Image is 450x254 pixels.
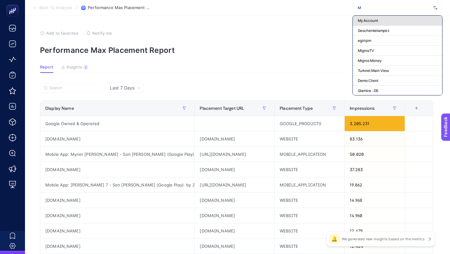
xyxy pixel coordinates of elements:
div: 19.862 [345,177,404,192]
span: Insights [67,65,82,70]
input: Search [49,86,99,90]
div: 83.136 [345,131,404,146]
div: [DOMAIN_NAME] [195,193,274,208]
div: WEBSITE [275,131,344,146]
span: Notify me [92,31,112,36]
div: 3.205.231 [345,116,404,131]
span: Performance Max Placement Report [88,5,150,10]
div: 3 [83,65,88,70]
div: 37.283 [345,162,404,177]
div: [DOMAIN_NAME] [40,208,194,223]
p: We generated new insights based on the metrics [342,236,425,241]
span: Report [40,65,53,70]
span: Impressions [350,106,375,111]
div: WEBSITE [275,162,344,177]
div: [DOMAIN_NAME] [195,223,274,238]
div: 50.020 [345,147,404,162]
img: svg%3e [433,5,437,11]
div: [DOMAIN_NAME] [40,239,194,254]
span: Last 7 Days [110,85,134,91]
div: + [411,106,422,111]
div: Mobile App: Mynet [PERSON_NAME] - Son [PERSON_NAME] (Google Play). by Mynet [40,147,194,162]
div: 12.479 [345,223,404,238]
div: WEBSITE [275,208,344,223]
div: [DOMAIN_NAME] [195,208,274,223]
span: Placement Target URL [200,106,244,111]
div: Google Owned & Operated [40,116,194,131]
div: [DOMAIN_NAME] [40,131,194,146]
span: Feedback [4,2,24,7]
span: MigrosTV [358,48,374,53]
span: Migros Money [358,58,382,63]
div: WEBSITE [275,239,344,254]
div: WEBSITE [275,223,344,238]
p: Performance Max Placement Report [40,46,435,55]
span: egirişim [358,38,371,43]
div: 🔔 [329,234,339,244]
div: [DOMAIN_NAME] [195,131,274,146]
div: [DOMAIN_NAME] [40,223,194,238]
span: Placement Type [280,106,313,111]
div: 4 items selected [410,106,415,119]
span: Display Name [45,106,74,111]
span: My Account [358,18,378,23]
div: GOOGLE_PRODUCTS [275,116,344,131]
span: / [76,5,77,10]
div: Mobile App: [PERSON_NAME] 7 - Son [PERSON_NAME] (Google Play). by Z3 Yazılım ve Teknoloji AS [40,177,194,192]
button: Add to favorites [40,31,78,36]
div: 14.968 [345,193,404,208]
div: MOBILE_APPLICATION [275,177,344,192]
div: [DOMAIN_NAME] [195,239,274,254]
span: Add to favorites [46,31,78,36]
div: [DOMAIN_NAME] [40,193,194,208]
div: [DOMAIN_NAME] [195,162,274,177]
button: Notify me [86,31,112,36]
div: WEBSITE [275,193,344,208]
div: 14.960 [345,208,404,223]
span: Turknet Main View [358,68,389,73]
div: [URL][DOMAIN_NAME] [195,147,274,162]
input: Koçtaş [358,5,431,10]
span: Back To Analysis [39,5,72,10]
div: [DOMAIN_NAME] [40,162,194,177]
span: Demo Client [358,78,378,83]
div: MOBILE_APPLICATION [275,147,344,162]
span: Geschenkelampe1 [358,28,390,33]
div: [URL][DOMAIN_NAME] [195,177,274,192]
span: Glamira - DE [358,88,378,93]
